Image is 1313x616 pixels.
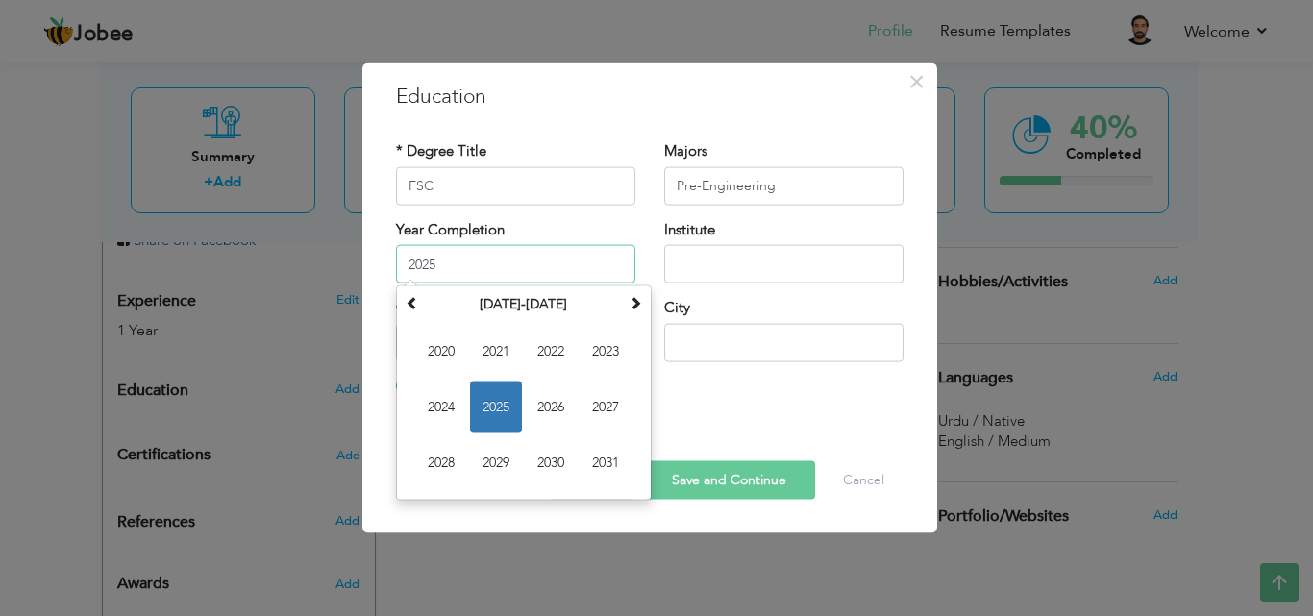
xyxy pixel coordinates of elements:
h3: Education [396,82,904,111]
span: 2020 [415,326,467,378]
span: 2024 [415,382,467,433]
button: Save and Continue [643,461,815,500]
button: Cancel [824,461,904,500]
button: Close [902,65,932,96]
label: Institute [664,219,715,239]
span: 2023 [580,326,632,378]
span: 2030 [525,437,577,489]
th: Select Decade [424,290,624,319]
span: 2022 [525,326,577,378]
span: 2021 [470,326,522,378]
span: Previous Decade [406,296,419,309]
span: 2027 [580,382,632,433]
span: 2031 [580,437,632,489]
span: × [908,63,925,98]
div: Add your educational degree. [117,371,360,409]
span: 2025 [470,382,522,433]
span: 2029 [470,437,522,489]
label: * Degree Title [396,141,486,161]
span: 2026 [525,382,577,433]
label: Year Completion [396,219,505,239]
span: 2028 [415,437,467,489]
span: Next Decade [629,296,642,309]
label: City [664,298,690,318]
label: Majors [664,141,707,161]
